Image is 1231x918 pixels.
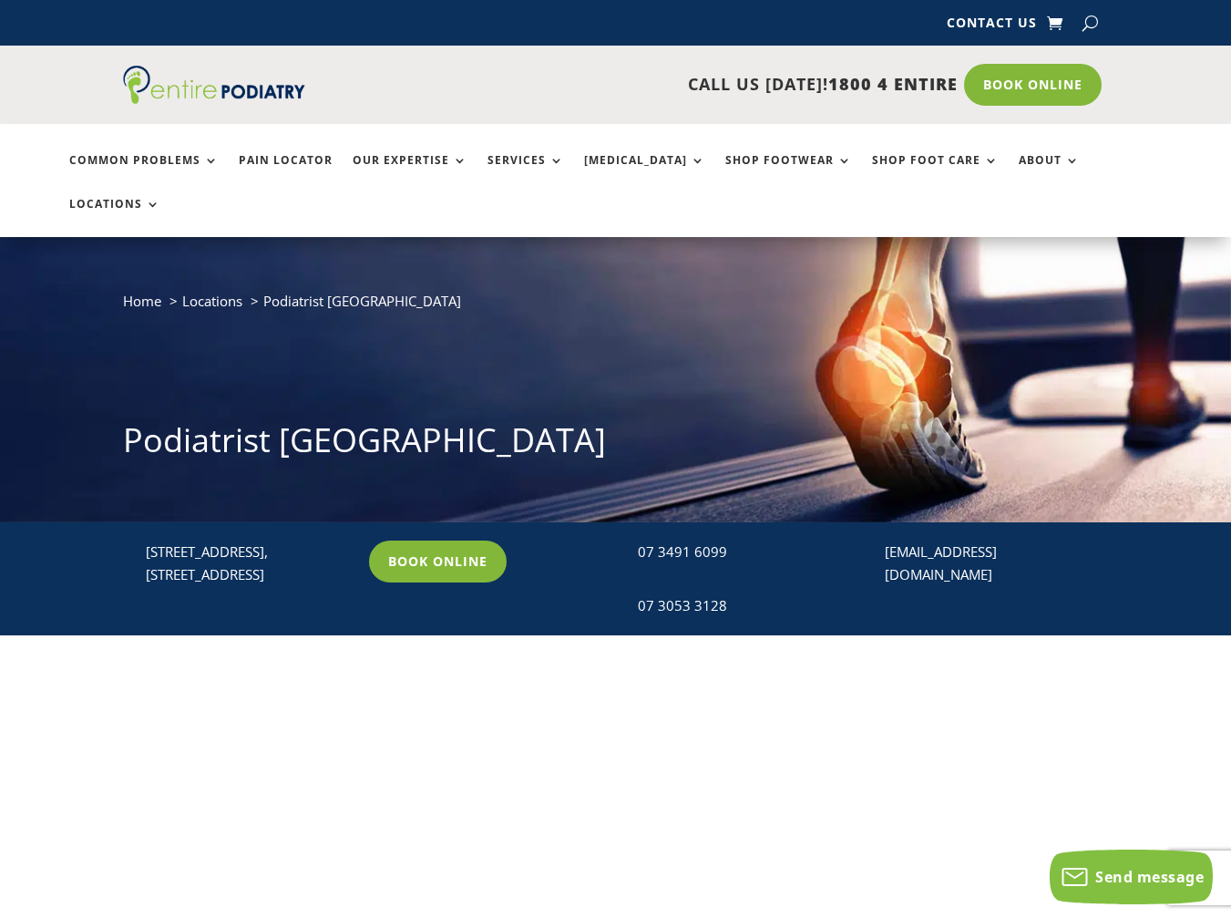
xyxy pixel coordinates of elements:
[1019,154,1080,193] a: About
[353,154,467,193] a: Our Expertise
[69,154,219,193] a: Common Problems
[638,541,846,564] div: 07 3491 6099
[123,66,305,104] img: logo (1)
[885,542,997,584] a: [EMAIL_ADDRESS][DOMAIN_NAME]
[638,594,846,618] div: 07 3053 3128
[123,89,305,108] a: Entire Podiatry
[146,541,354,587] p: [STREET_ADDRESS], [STREET_ADDRESS]
[487,154,564,193] a: Services
[263,292,461,310] span: Podiatrist [GEOGRAPHIC_DATA]
[964,64,1102,106] a: Book Online
[584,154,705,193] a: [MEDICAL_DATA]
[182,292,242,310] a: Locations
[347,73,958,97] p: CALL US [DATE]!
[239,154,333,193] a: Pain Locator
[123,289,1108,326] nav: breadcrumb
[369,541,507,583] a: Book Online
[123,418,1108,472] h1: Podiatrist [GEOGRAPHIC_DATA]
[872,154,999,193] a: Shop Foot Care
[69,198,160,237] a: Locations
[123,292,161,310] a: Home
[725,154,852,193] a: Shop Footwear
[828,73,958,95] span: 1800 4 ENTIRE
[1095,867,1204,887] span: Send message
[1050,850,1213,904] button: Send message
[947,16,1037,36] a: Contact Us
